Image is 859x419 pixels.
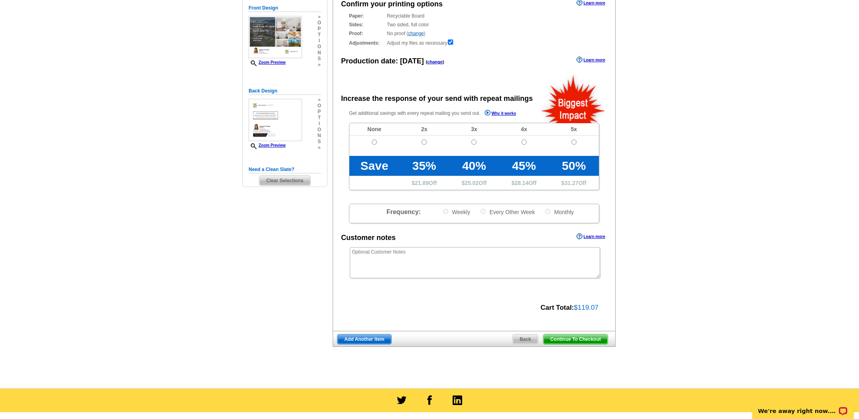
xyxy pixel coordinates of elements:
[349,12,599,20] div: Recyclable Board
[480,209,486,214] input: Every Other Week
[337,334,391,344] a: Add Another Item
[545,209,550,214] input: Monthly
[514,180,528,186] span: 28.14
[399,123,449,136] td: 2x
[565,180,579,186] span: 31.27
[318,127,321,133] span: o
[341,232,396,243] div: Customer notes
[318,115,321,121] span: t
[577,57,605,63] a: Learn more
[318,139,321,145] span: s
[249,60,286,65] a: Zoom Preview
[747,394,859,419] iframe: LiveChat chat widget
[577,233,605,240] a: Learn more
[349,156,399,176] td: Save
[426,59,444,64] span: ( )
[349,21,599,28] div: Two sided, full color
[318,56,321,62] span: s
[249,143,286,148] a: Zoom Preview
[549,156,599,176] td: 50%
[512,334,538,344] a: Back
[442,208,471,216] label: Weekly
[259,176,310,185] span: Clear Selections
[449,176,499,190] td: $ Off
[318,50,321,56] span: n
[349,30,384,37] strong: Proof:
[318,38,321,44] span: i
[427,59,443,64] a: change
[318,20,321,26] span: o
[541,74,606,123] img: biggestImpact.png
[318,103,321,109] span: o
[465,180,479,186] span: 25.02
[318,32,321,38] span: t
[349,109,533,118] p: Get additional savings with every repeat mailing you send out.
[318,97,321,103] span: »
[318,121,321,127] span: i
[318,26,321,32] span: p
[337,334,391,344] span: Add Another Item
[399,176,449,190] td: $ Off
[484,110,516,118] a: Why it works
[543,334,608,344] span: Continue To Checkout
[408,31,424,36] a: change
[544,208,574,216] label: Monthly
[499,176,549,190] td: $ Off
[318,133,321,139] span: n
[349,123,399,136] td: None
[349,21,384,28] strong: Sides:
[318,109,321,115] span: p
[341,93,533,104] div: Increase the response of your send with repeat mailings
[386,209,421,215] span: Frequency:
[399,156,449,176] td: 35%
[400,57,424,65] span: [DATE]
[415,180,429,186] span: 21.89
[449,156,499,176] td: 40%
[499,156,549,176] td: 45%
[549,176,599,190] td: $ Off
[318,44,321,50] span: o
[480,208,535,216] label: Every Other Week
[249,87,321,95] h5: Back Design
[249,16,302,58] img: small-thumb.jpg
[318,62,321,68] span: »
[249,99,302,141] img: small-thumb.jpg
[318,14,321,20] span: »
[541,304,574,311] strong: Cart Total:
[341,56,444,67] div: Production date:
[349,39,384,47] strong: Adjustments:
[349,12,384,20] strong: Paper:
[499,123,549,136] td: 4x
[549,123,599,136] td: 5x
[249,4,321,12] h5: Front Design
[349,30,599,37] div: No proof ( )
[318,145,321,151] span: »
[574,304,598,311] span: $119.07
[349,39,599,47] div: Adjust my files as necessary
[443,209,448,214] input: Weekly
[249,166,321,173] h5: Need a Clean Slate?
[449,123,499,136] td: 3x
